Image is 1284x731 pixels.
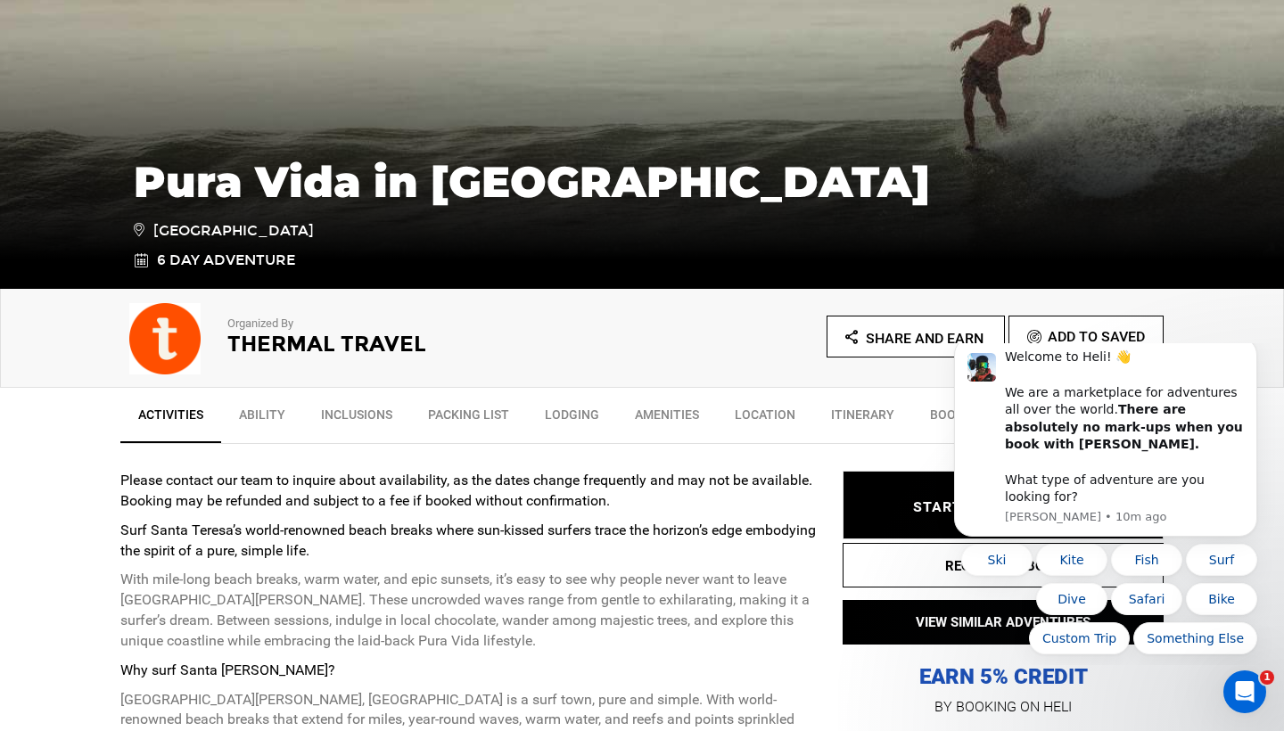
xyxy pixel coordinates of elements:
div: Message content [78,5,317,162]
a: Packing List [410,397,527,441]
span: 6 Day Adventure [157,251,295,271]
p: BY BOOKING ON HELI [843,694,1164,719]
button: Quick reply: Something Else [206,279,330,311]
p: Message from Carl, sent 10m ago [78,166,317,182]
button: Quick reply: Ski [34,201,105,233]
button: Quick reply: Kite [109,201,180,233]
b: There are absolutely no mark-ups when you book with [PERSON_NAME]. [78,59,316,108]
a: Activities [120,397,221,443]
span: Share and Earn [866,330,984,347]
a: Amenities [617,397,717,441]
a: Inclusions [303,397,410,441]
div: Quick reply options [27,201,330,311]
button: Quick reply: Fish [184,201,255,233]
strong: Please contact our team to inquire about availability, as the dates change frequently and may not... [120,472,812,509]
iframe: Intercom notifications message [927,343,1284,665]
a: Itinerary [813,397,912,441]
p: EARN 5% CREDIT [843,484,1164,690]
strong: Surf Santa Teresa’s world-renowned beach breaks where sun-kissed surfers trace the horizon’s edge... [120,522,816,559]
p: With mile-long beach breaks, warm water, and epic sunsets, it’s easy to see why people never want... [120,570,816,651]
button: Quick reply: Dive [109,240,180,272]
h1: Pura Vida in [GEOGRAPHIC_DATA] [134,158,1150,206]
span: [GEOGRAPHIC_DATA] [134,219,314,242]
button: Quick reply: Custom Trip [102,279,202,311]
strong: Why surf Santa [PERSON_NAME]? [120,661,335,678]
a: BOOKING INFORMATION [912,397,1090,441]
a: Location [717,397,813,441]
img: img_ef9d17d2e9add1f66707dcbebb635310.png [120,303,210,374]
span: 1 [1260,670,1274,685]
button: VIEW SIMILAR ADVENTURES [843,599,1164,644]
h2: Thermal Travel [227,333,593,356]
span: STARTING AT: USD1,850 [913,498,1093,515]
a: Lodging [527,397,617,441]
button: Quick reply: Bike [259,240,330,272]
iframe: Intercom live chat [1223,670,1266,713]
a: Ability [221,397,303,441]
img: Profile image for Carl [40,10,69,38]
button: Quick reply: Surf [259,201,330,233]
button: REQUEST TO BOOK [843,542,1164,587]
p: Organized By [227,316,593,333]
span: Add To Saved [1048,328,1145,345]
button: Quick reply: Safari [184,240,255,272]
div: Welcome to Heli! 👋 We are a marketplace for adventures all over the world. What type of adventure... [78,5,317,162]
